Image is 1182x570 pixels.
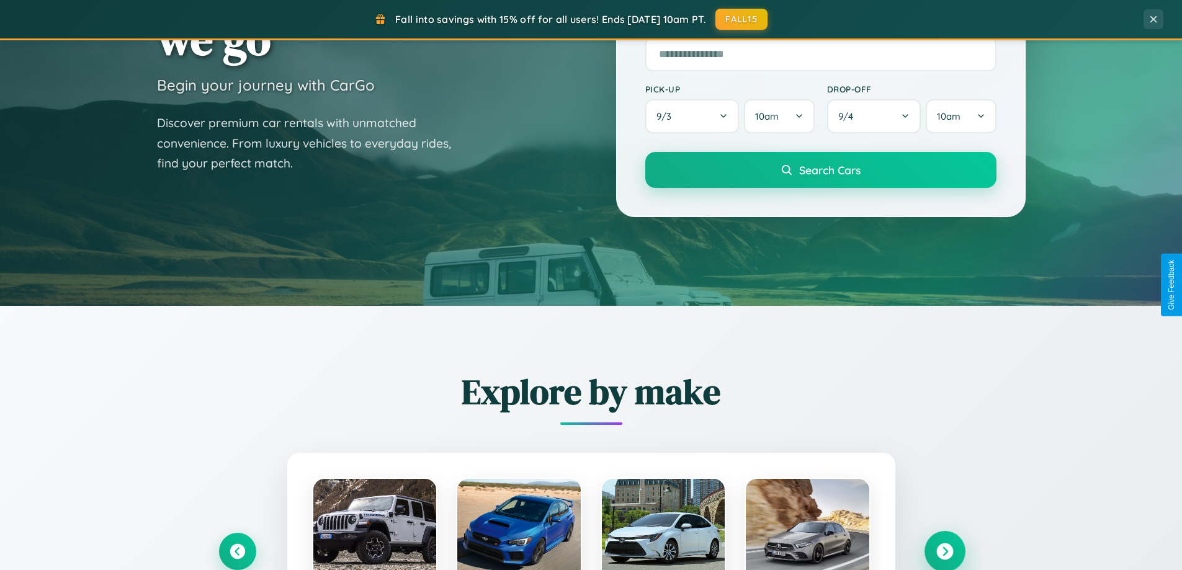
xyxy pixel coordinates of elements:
[755,110,779,122] span: 10am
[838,110,859,122] span: 9 / 4
[799,163,861,177] span: Search Cars
[395,13,706,25] span: Fall into savings with 15% off for all users! Ends [DATE] 10am PT.
[1167,260,1176,310] div: Give Feedback
[744,99,814,133] button: 10am
[645,84,815,94] label: Pick-up
[715,9,768,30] button: FALL15
[827,99,921,133] button: 9/4
[645,152,996,188] button: Search Cars
[827,84,996,94] label: Drop-off
[926,99,996,133] button: 10am
[937,110,960,122] span: 10am
[157,76,375,94] h3: Begin your journey with CarGo
[645,99,740,133] button: 9/3
[656,110,678,122] span: 9 / 3
[219,368,964,416] h2: Explore by make
[157,113,467,174] p: Discover premium car rentals with unmatched convenience. From luxury vehicles to everyday rides, ...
